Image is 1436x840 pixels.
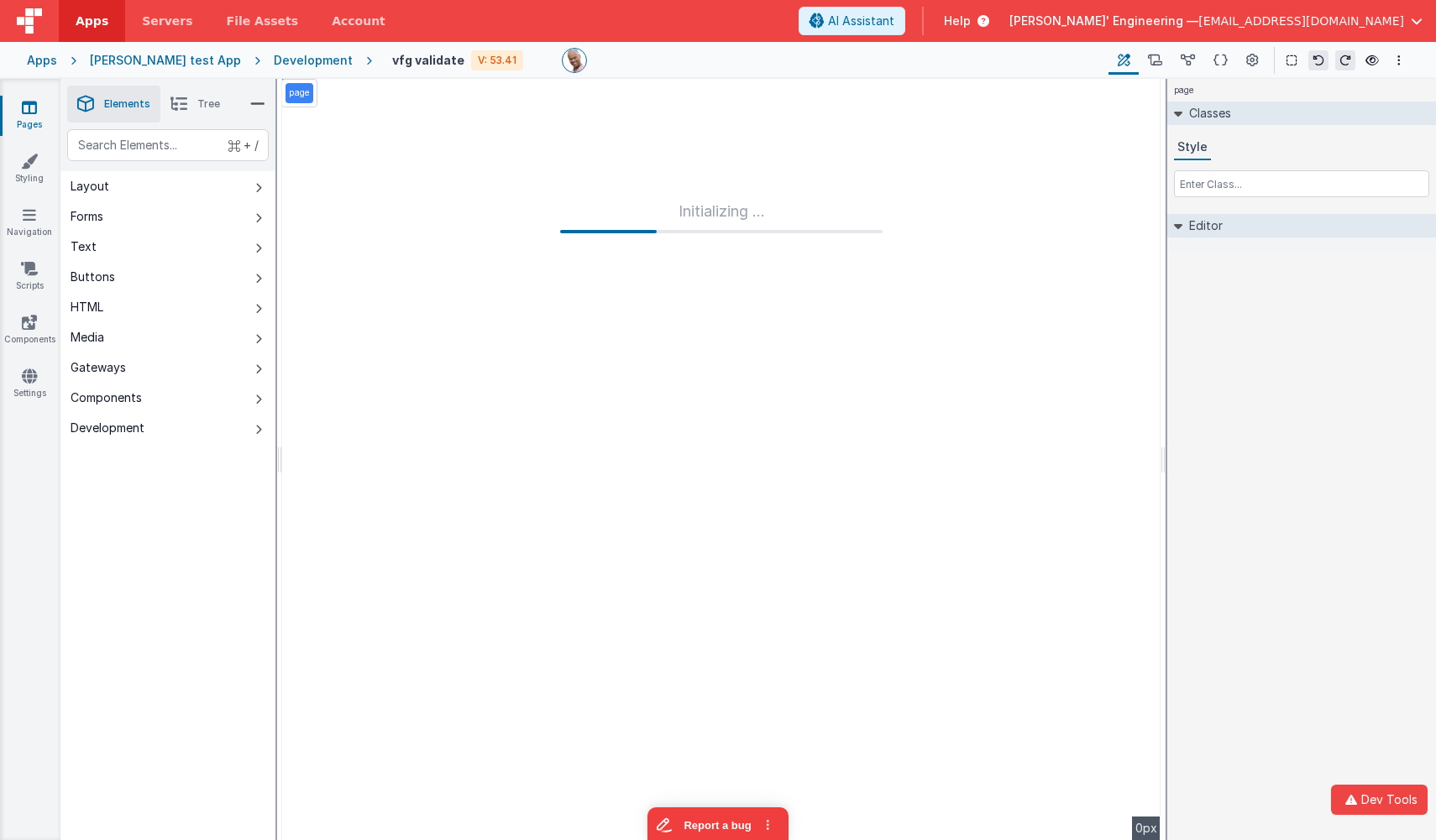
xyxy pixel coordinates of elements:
span: AI Assistant [828,13,894,29]
div: Components [71,389,142,406]
button: Components [60,383,275,413]
button: Options [1389,50,1409,70]
div: [PERSON_NAME] test App [90,52,241,69]
img: 11ac31fe5dc3d0eff3fbbbf7b26fa6e1 [563,49,586,72]
span: Servers [142,13,192,29]
h4: vfg validate [392,54,464,66]
button: [PERSON_NAME]' Engineering — [EMAIL_ADDRESS][DOMAIN_NAME] [1009,13,1423,29]
div: HTML [71,299,103,316]
p: page [289,86,310,100]
div: --> [282,79,1161,840]
button: Media [60,322,275,352]
span: [EMAIL_ADDRESS][DOMAIN_NAME] [1198,13,1404,29]
div: Layout [71,178,109,195]
div: Text [71,238,97,255]
input: Search Elements... [67,129,269,161]
div: Gateways [71,359,126,376]
button: Text [60,232,275,262]
span: + / [228,129,259,161]
input: Enter Class... [1174,170,1429,197]
span: Apps [76,13,108,29]
h2: Classes [1182,102,1231,125]
button: AI Assistant [799,7,905,35]
div: Buttons [71,269,115,285]
span: Elements [104,97,150,111]
div: Forms [71,208,103,225]
div: Apps [27,52,57,69]
div: V: 53.41 [471,50,523,70]
div: Development [71,420,144,436]
div: 0px [1132,817,1161,840]
h4: page [1167,79,1201,102]
button: Dev Tools [1331,785,1428,815]
div: Initializing ... [560,200,883,233]
button: Gateways [60,352,275,383]
button: HTML [60,292,275,322]
span: Help [944,13,971,29]
button: Development [60,413,275,443]
h2: Editor [1182,214,1223,237]
button: Layout [60,171,275,201]
span: [PERSON_NAME]' Engineering — [1009,13,1198,29]
span: Tree [197,97,220,111]
button: Forms [60,201,275,232]
div: Media [71,329,104,346]
button: Style [1174,135,1211,160]
div: Development [274,52,353,69]
button: Buttons [60,262,275,292]
span: File Assets [227,13,299,29]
